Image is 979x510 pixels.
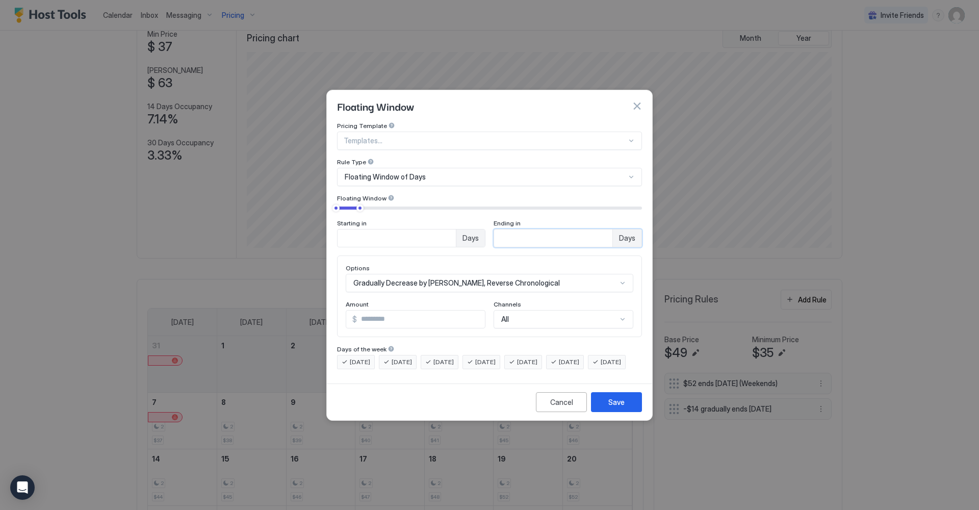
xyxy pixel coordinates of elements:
span: Amount [346,300,369,308]
input: Input Field [357,311,485,328]
span: [DATE] [559,358,579,367]
span: $ [352,315,357,324]
span: Gradually Decrease by [PERSON_NAME], Reverse Chronological [353,278,560,288]
span: Options [346,264,370,272]
span: Floating Window of Days [345,172,426,182]
span: Days [462,234,479,243]
span: [DATE] [475,358,496,367]
button: Save [591,392,642,412]
span: Days of the week [337,345,387,353]
span: Rule Type [337,158,366,166]
span: [DATE] [350,358,370,367]
span: [DATE] [392,358,412,367]
div: Open Intercom Messenger [10,475,35,500]
input: Input Field [338,229,456,247]
div: Save [608,397,625,407]
div: Cancel [550,397,573,407]
span: Ending in [494,219,521,227]
span: Floating Window [337,194,387,202]
span: All [501,315,509,324]
span: Pricing Template [337,122,387,130]
span: [DATE] [601,358,621,367]
span: [DATE] [517,358,537,367]
span: [DATE] [433,358,454,367]
button: Cancel [536,392,587,412]
input: Input Field [494,229,612,247]
span: Starting in [337,219,367,227]
span: Channels [494,300,521,308]
span: Days [619,234,635,243]
span: Floating Window [337,98,414,114]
